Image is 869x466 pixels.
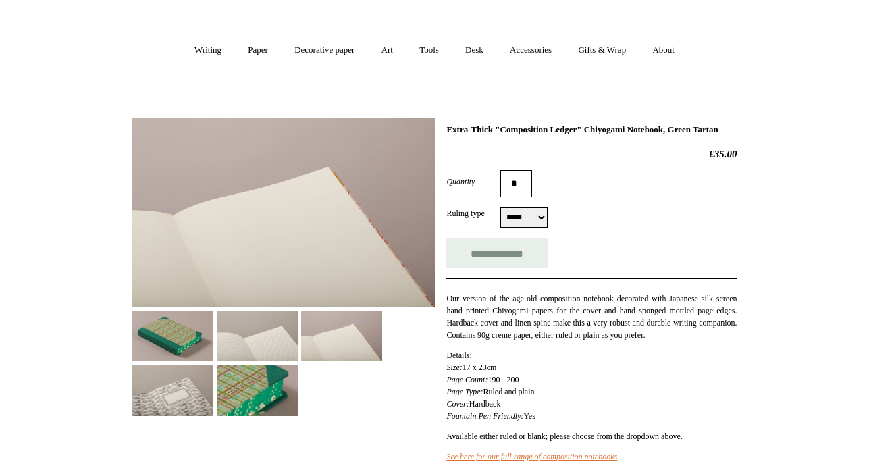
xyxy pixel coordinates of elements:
[446,207,500,219] label: Ruling type
[446,176,500,188] label: Quantity
[236,32,280,68] a: Paper
[446,148,737,160] h2: £35.00
[282,32,367,68] a: Decorative paper
[463,363,497,372] span: 17 x 23cm
[132,311,213,361] img: Extra-Thick "Composition Ledger" Chiyogami Notebook, Green Tartan
[446,399,469,409] em: Cover:
[132,118,435,307] img: Extra-Thick "Composition Ledger" Chiyogami Notebook, Green Tartan
[407,32,451,68] a: Tools
[182,32,234,68] a: Writing
[301,311,382,361] img: Extra-Thick "Composition Ledger" Chiyogami Notebook, Green Tartan
[369,32,405,68] a: Art
[498,32,564,68] a: Accessories
[566,32,638,68] a: Gifts & Wrap
[446,411,523,421] em: Fountain Pen Friendly:
[217,311,298,361] img: Extra-Thick "Composition Ledger" Chiyogami Notebook, Green Tartan
[446,452,617,461] a: See here for our full range of composition notebooks
[488,375,519,384] span: 190 - 200
[523,411,535,421] span: Yes
[446,351,471,360] span: Details:
[446,294,737,340] span: Our version of the age-old composition notebook decorated with Japanese silk screen hand printed ...
[483,387,535,396] span: Ruled and plain
[640,32,687,68] a: About
[446,124,737,135] h1: Extra-Thick "Composition Ledger" Chiyogami Notebook, Green Tartan
[446,430,737,442] p: Available either ruled or blank; please choose from the dropdown above.
[132,365,213,415] img: Extra-Thick "Composition Ledger" Chiyogami Notebook, Green Tartan
[446,387,483,396] em: Page Type:
[446,375,488,384] em: Page Count:
[446,363,462,372] em: Size:
[217,365,298,415] img: Extra-Thick "Composition Ledger" Chiyogami Notebook, Green Tartan
[453,32,496,68] a: Desk
[469,399,501,409] span: Hardback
